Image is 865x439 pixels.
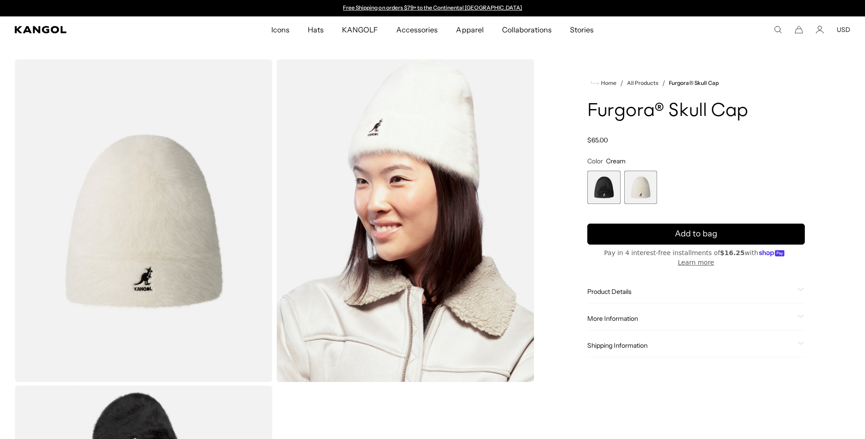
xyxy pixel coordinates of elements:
a: All Products [627,80,658,86]
slideshow-component: Announcement bar [339,5,527,12]
a: Furgora® Skull Cap [669,80,719,86]
span: Icons [271,16,290,43]
span: Color [587,157,603,165]
li: / [616,78,623,89]
button: USD [837,26,850,34]
span: Cream [606,157,626,165]
a: Hats [299,16,333,43]
span: Stories [570,16,594,43]
span: $65.00 [587,136,608,144]
span: More Information [587,314,794,323]
div: 1 of 2 [339,5,527,12]
label: Cream [624,171,658,204]
button: Cart [795,26,803,34]
a: Collaborations [493,16,561,43]
a: Home [591,79,616,87]
span: Accessories [396,16,438,43]
div: Announcement [339,5,527,12]
img: color-cream [276,59,534,382]
h1: Furgora® Skull Cap [587,101,805,121]
span: Product Details [587,287,794,296]
span: Apparel [456,16,483,43]
a: KANGOLF [333,16,387,43]
nav: breadcrumbs [587,78,805,89]
a: Icons [262,16,299,43]
div: 1 of 2 [587,171,621,204]
span: KANGOLF [342,16,378,43]
label: Black [587,171,621,204]
span: Collaborations [502,16,552,43]
div: 2 of 2 [624,171,658,204]
button: Add to bag [587,224,805,245]
span: Shipping Information [587,341,794,350]
a: Free Shipping on orders $79+ to the Continental [GEOGRAPHIC_DATA] [343,4,522,11]
a: Accessories [387,16,447,43]
a: Kangol [15,26,180,33]
span: Hats [308,16,324,43]
img: color-cream [15,59,273,382]
a: Account [816,26,824,34]
li: / [658,78,665,89]
a: Stories [561,16,603,43]
a: Apparel [447,16,492,43]
span: Add to bag [675,228,717,240]
span: Home [599,80,616,86]
summary: Search here [774,26,782,34]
